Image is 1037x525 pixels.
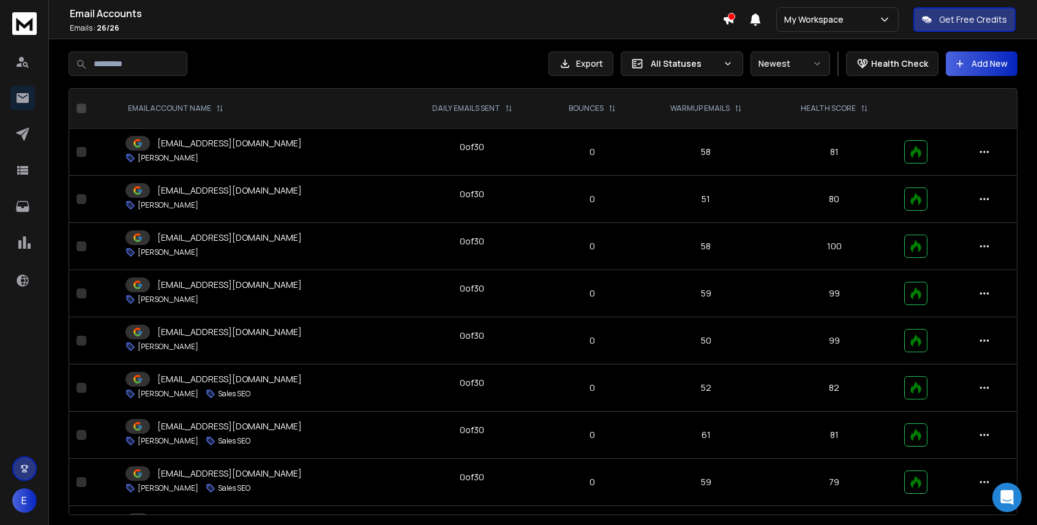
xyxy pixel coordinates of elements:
p: [PERSON_NAME] [138,342,198,352]
td: 51 [640,176,772,223]
p: Emails : [70,23,722,33]
p: [PERSON_NAME] [138,389,198,399]
div: 0 of 30 [460,282,484,295]
td: 52 [640,364,772,412]
p: [EMAIL_ADDRESS][DOMAIN_NAME] [157,184,302,197]
div: 0 of 30 [460,377,484,389]
p: Sales SEO [218,483,250,493]
p: [EMAIL_ADDRESS][DOMAIN_NAME] [157,420,302,432]
div: 0 of 30 [460,471,484,483]
p: Sales SEO [218,436,250,446]
button: Health Check [846,51,938,76]
p: [EMAIL_ADDRESS][DOMAIN_NAME] [157,279,302,291]
p: 0 [552,382,633,394]
p: [EMAIL_ADDRESS][DOMAIN_NAME] [157,373,302,385]
button: Get Free Credits [913,7,1016,32]
p: BOUNCES [569,104,604,113]
p: 0 [552,476,633,488]
p: [EMAIL_ADDRESS][DOMAIN_NAME] [157,467,302,480]
div: 0 of 30 [460,330,484,342]
button: Export [548,51,613,76]
p: 0 [552,193,633,205]
td: 50 [640,317,772,364]
td: 81 [771,412,897,459]
td: 99 [771,317,897,364]
button: E [12,488,37,513]
p: 0 [552,146,633,158]
p: [PERSON_NAME] [138,483,198,493]
td: 79 [771,459,897,506]
p: 0 [552,429,633,441]
td: 82 [771,364,897,412]
p: [PERSON_NAME] [138,247,198,257]
p: Sales SEO [218,389,250,399]
td: 81 [771,129,897,176]
p: All Statuses [651,58,718,70]
p: [PERSON_NAME] [138,200,198,210]
p: 0 [552,287,633,300]
p: [PERSON_NAME] [138,153,198,163]
td: 59 [640,270,772,317]
td: 58 [640,129,772,176]
div: 0 of 30 [460,235,484,247]
p: [PERSON_NAME] [138,295,198,304]
p: DAILY EMAILS SENT [432,104,500,113]
p: My Workspace [784,13,848,26]
img: logo [12,12,37,35]
div: 0 of 30 [460,424,484,436]
td: 58 [640,223,772,270]
p: [PERSON_NAME] [138,436,198,446]
p: WARMUP EMAILS [670,104,730,113]
span: 26 / 26 [97,23,119,33]
p: 0 [552,334,633,347]
button: Add New [946,51,1017,76]
h1: Email Accounts [70,6,722,21]
p: HEALTH SCORE [801,104,856,113]
button: Newest [751,51,830,76]
td: 59 [640,459,772,506]
p: Health Check [871,58,928,70]
p: Get Free Credits [939,13,1007,26]
div: 0 of 30 [460,188,484,200]
p: [EMAIL_ADDRESS][DOMAIN_NAME] [157,232,302,244]
p: [EMAIL_ADDRESS][DOMAIN_NAME] [157,137,302,149]
div: 0 of 30 [460,141,484,153]
div: Open Intercom Messenger [992,483,1022,512]
p: [EMAIL_ADDRESS][DOMAIN_NAME] [157,326,302,338]
td: 99 [771,270,897,317]
td: 80 [771,176,897,223]
div: EMAIL ACCOUNT NAME [128,104,223,113]
p: 0 [552,240,633,252]
td: 100 [771,223,897,270]
td: 61 [640,412,772,459]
